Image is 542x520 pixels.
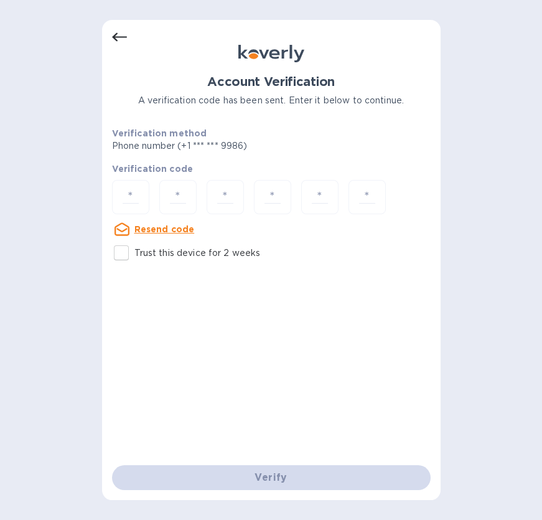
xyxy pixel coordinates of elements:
[112,128,207,138] b: Verification method
[112,75,431,89] h1: Account Verification
[112,139,343,153] p: Phone number (+1 *** *** 9986)
[112,163,431,175] p: Verification code
[112,94,431,107] p: A verification code has been sent. Enter it below to continue.
[134,247,261,260] p: Trust this device for 2 weeks
[134,224,195,234] u: Resend code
